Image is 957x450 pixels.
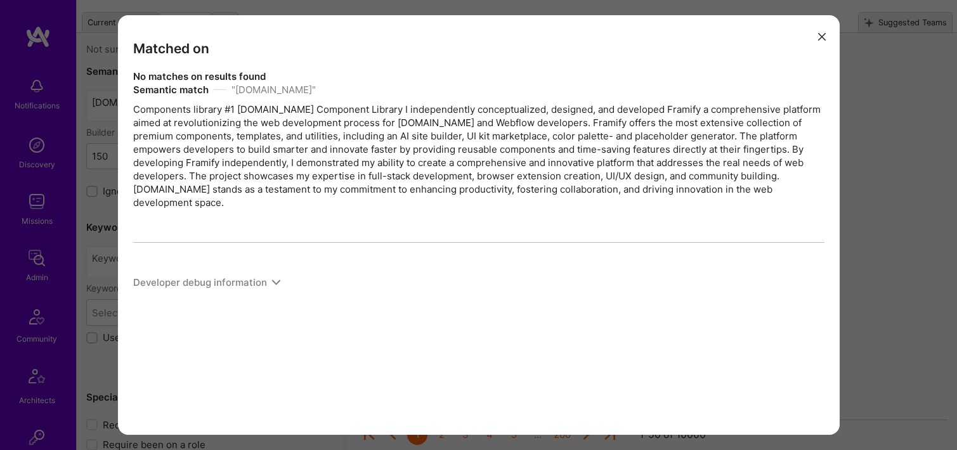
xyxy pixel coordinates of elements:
div: modal [118,15,840,435]
strong: Semantic match [133,83,209,96]
i: icon ArrowDown [271,278,281,287]
span: " [DOMAIN_NAME] " [231,83,316,96]
div: Developer debug information [133,276,267,289]
i: icon Close [818,33,826,41]
strong: No matches on results found [133,70,266,82]
h3: Matched on [133,41,824,56]
div: Components library #1 [DOMAIN_NAME] Component Library I independently conceptualized, designed, a... [133,83,824,209]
